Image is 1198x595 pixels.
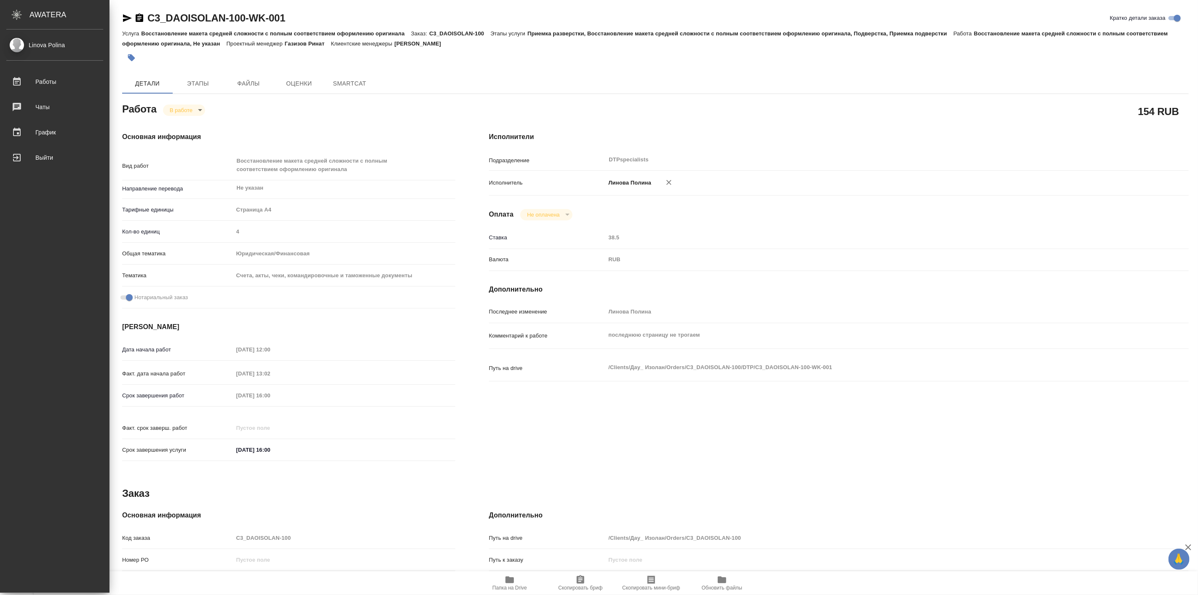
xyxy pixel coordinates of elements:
[122,48,141,67] button: Добавить тэг
[233,444,307,456] input: ✎ Введи что-нибудь
[2,71,107,92] a: Работы
[122,346,233,354] p: Дата начала работ
[527,30,953,37] p: Приемка разверстки, Восстановление макета средней сложности с полным соответствием оформлению ори...
[606,532,1131,544] input: Пустое поле
[489,132,1189,142] h4: Исполнители
[2,122,107,143] a: График
[489,534,606,542] p: Путь на drive
[1138,104,1179,118] h2: 154 RUB
[122,13,132,23] button: Скопировать ссылку для ЯМессенджера
[1169,549,1190,570] button: 🙏
[606,231,1131,244] input: Пустое поле
[490,30,527,37] p: Этапы услуги
[122,101,157,116] h2: Работа
[122,185,233,193] p: Направление перевода
[122,556,233,564] p: Номер РО
[489,556,606,564] p: Путь к заказу
[616,571,687,595] button: Скопировать мини-бриф
[606,554,1131,566] input: Пустое поле
[233,247,455,261] div: Юридическая/Финансовая
[233,343,307,356] input: Пустое поле
[29,6,110,23] div: AWATERA
[489,255,606,264] p: Валюта
[474,571,545,595] button: Папка на Drive
[1172,550,1186,568] span: 🙏
[489,179,606,187] p: Исполнитель
[489,364,606,373] p: Путь на drive
[122,370,233,378] p: Факт. дата начала работ
[134,293,188,302] span: Нотариальный заказ
[6,126,103,139] div: График
[233,389,307,402] input: Пустое поле
[6,151,103,164] div: Выйти
[1110,14,1166,22] span: Кратко детали заказа
[489,209,514,220] h4: Оплата
[606,360,1131,375] textarea: /Clients/Дау_ Изолан/Orders/C3_DAOISOLAN-100/DTP/C3_DAOISOLAN-100-WK-001
[660,173,678,192] button: Удалить исполнителя
[122,510,455,520] h4: Основная информация
[122,132,455,142] h4: Основная информация
[122,322,455,332] h4: [PERSON_NAME]
[489,233,606,242] p: Ставка
[122,487,150,500] h2: Заказ
[147,12,285,24] a: C3_DAOISOLAN-100-WK-001
[331,40,395,47] p: Клиентские менеджеры
[122,391,233,400] p: Срок завершения работ
[489,332,606,340] p: Комментарий к работе
[233,268,455,283] div: Счета, акты, чеки, командировочные и таможенные документы
[606,179,652,187] p: Линова Полина
[285,40,331,47] p: Газизов Ринат
[127,78,168,89] span: Детали
[411,30,429,37] p: Заказ:
[6,40,103,50] div: Linova Polina
[2,96,107,118] a: Чаты
[178,78,218,89] span: Этапы
[394,40,447,47] p: [PERSON_NAME]
[122,424,233,432] p: Факт. срок заверш. работ
[122,271,233,280] p: Тематика
[122,162,233,170] p: Вид работ
[545,571,616,595] button: Скопировать бриф
[233,532,455,544] input: Пустое поле
[6,101,103,113] div: Чаты
[122,30,141,37] p: Услуга
[122,228,233,236] p: Кол-во единиц
[558,585,602,591] span: Скопировать бриф
[606,328,1131,342] textarea: последнюю страницу не трогаем
[233,422,307,434] input: Пустое поле
[520,209,572,220] div: В работе
[233,554,455,566] input: Пустое поле
[489,308,606,316] p: Последнее изменение
[141,30,411,37] p: Восстановление макета средней сложности с полным соответствием оформлению оригинала
[122,206,233,214] p: Тарифные единицы
[492,585,527,591] span: Папка на Drive
[954,30,974,37] p: Работа
[279,78,319,89] span: Оценки
[606,306,1131,318] input: Пустое поле
[524,211,562,218] button: Не оплачена
[489,156,606,165] p: Подразделение
[329,78,370,89] span: SmartCat
[2,147,107,168] a: Выйти
[233,203,455,217] div: Страница А4
[687,571,757,595] button: Обновить файлы
[226,40,284,47] p: Проектный менеджер
[134,13,144,23] button: Скопировать ссылку
[6,75,103,88] div: Работы
[122,249,233,258] p: Общая тематика
[122,534,233,542] p: Код заказа
[233,367,307,380] input: Пустое поле
[233,225,455,238] input: Пустое поле
[228,78,269,89] span: Файлы
[489,510,1189,520] h4: Дополнительно
[489,284,1189,295] h4: Дополнительно
[122,446,233,454] p: Срок завершения услуги
[622,585,680,591] span: Скопировать мини-бриф
[702,585,743,591] span: Обновить файлы
[163,105,205,116] div: В работе
[429,30,490,37] p: C3_DAOISOLAN-100
[167,107,195,114] button: В работе
[606,252,1131,267] div: RUB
